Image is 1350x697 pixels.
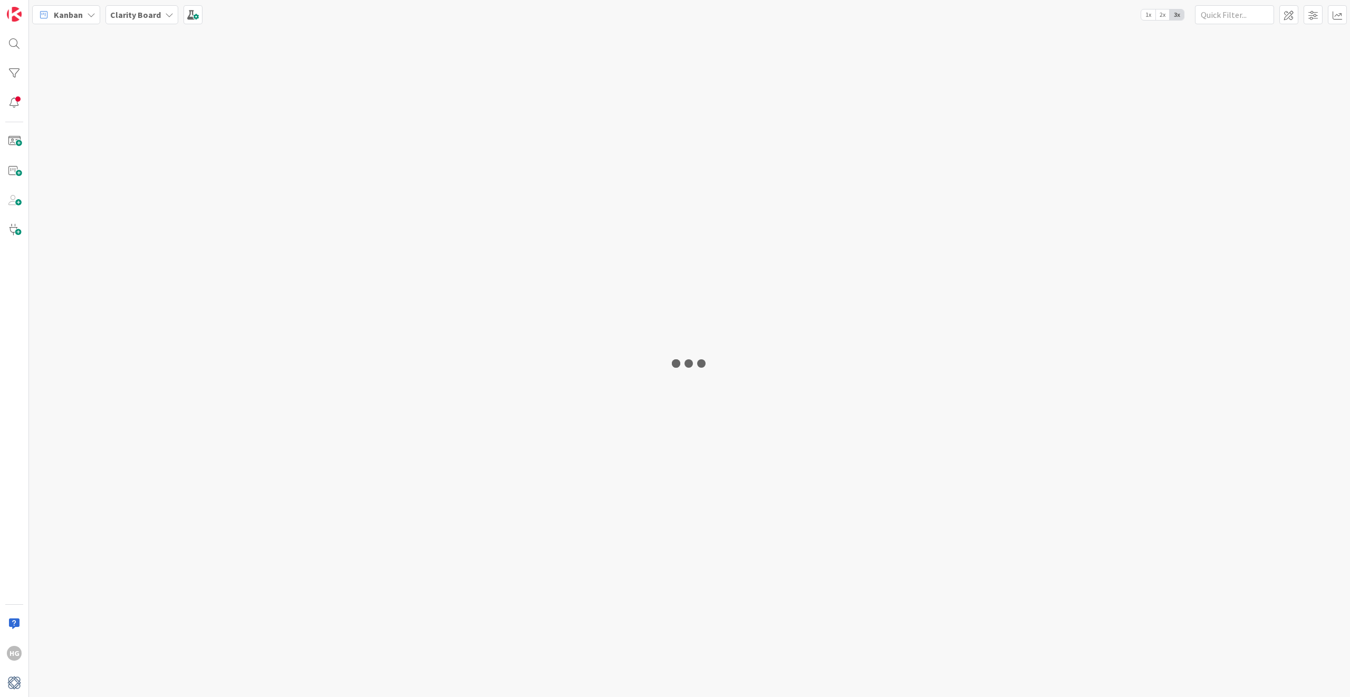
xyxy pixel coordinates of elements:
[1195,5,1274,24] input: Quick Filter...
[7,7,22,22] img: Visit kanbanzone.com
[1170,9,1184,20] span: 3x
[7,675,22,690] img: avatar
[1155,9,1170,20] span: 2x
[54,8,83,21] span: Kanban
[7,646,22,661] div: HG
[1141,9,1155,20] span: 1x
[110,9,161,20] b: Clarity Board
